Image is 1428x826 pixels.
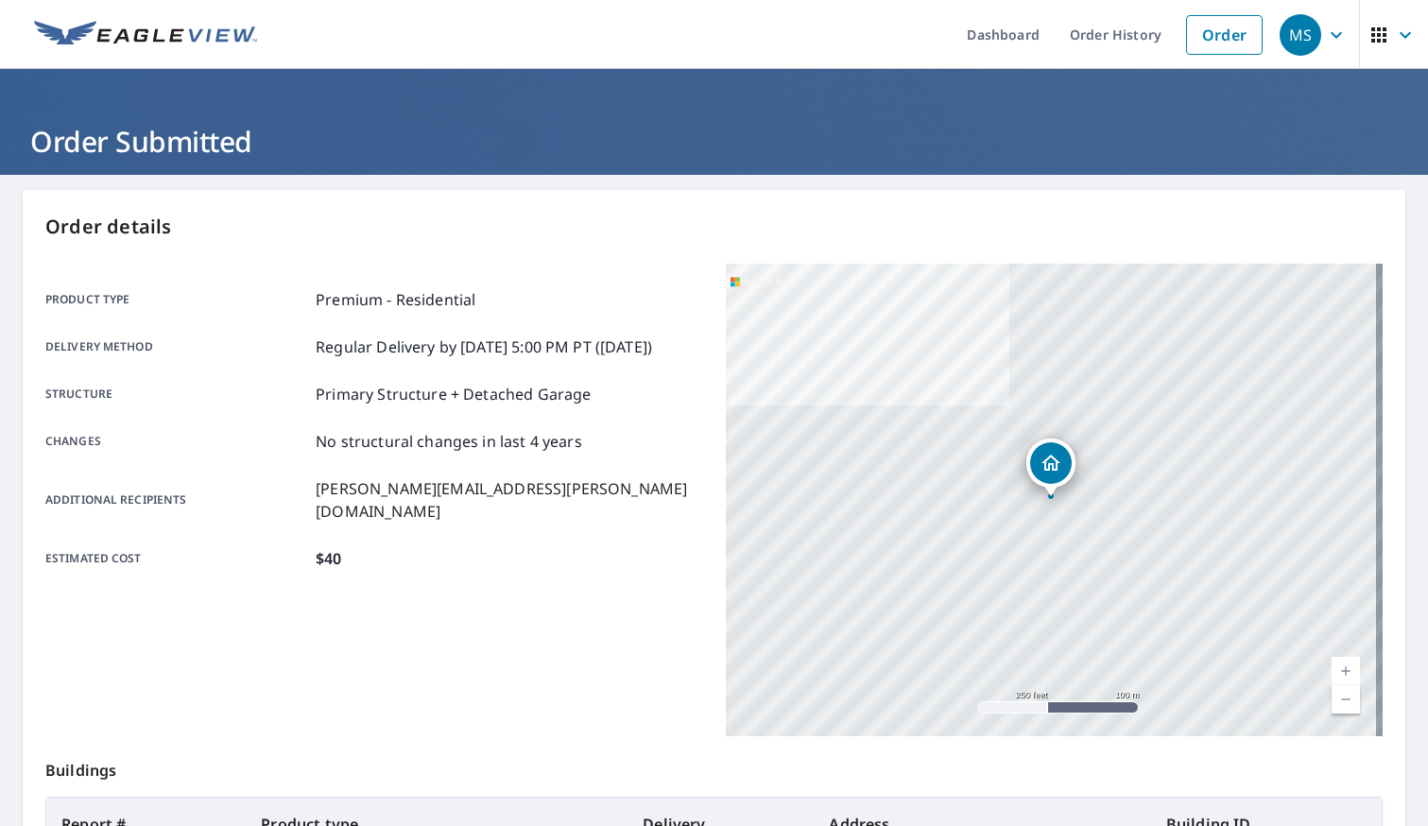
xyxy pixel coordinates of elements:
[1186,15,1263,55] a: Order
[45,336,308,358] p: Delivery method
[1332,657,1360,685] a: Current Level 17, Zoom In
[45,547,308,570] p: Estimated cost
[316,477,702,523] p: [PERSON_NAME][EMAIL_ADDRESS][PERSON_NAME][DOMAIN_NAME]
[23,122,1405,161] h1: Order Submitted
[316,430,582,453] p: No structural changes in last 4 years
[1280,14,1321,56] div: MS
[1332,685,1360,714] a: Current Level 17, Zoom Out
[316,383,591,405] p: Primary Structure + Detached Garage
[45,383,308,405] p: Structure
[1026,439,1075,497] div: Dropped pin, building 1, Residential property, 969 Crestwood Commons Ave Ocoee, FL 34761
[45,213,1383,241] p: Order details
[316,547,341,570] p: $40
[45,736,1383,797] p: Buildings
[316,288,475,311] p: Premium - Residential
[316,336,652,358] p: Regular Delivery by [DATE] 5:00 PM PT ([DATE])
[34,21,257,49] img: EV Logo
[45,430,308,453] p: Changes
[45,477,308,523] p: Additional recipients
[45,288,308,311] p: Product type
